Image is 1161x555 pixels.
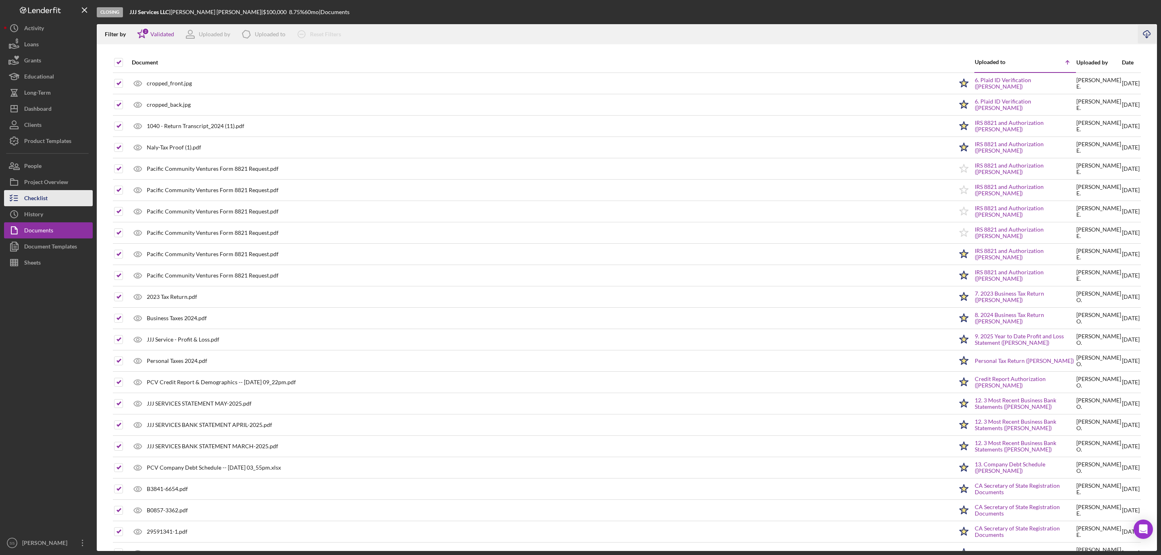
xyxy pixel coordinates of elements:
div: Personal Taxes 2024.pdf [147,358,207,364]
div: [PERSON_NAME] E . [1076,77,1121,90]
div: [DATE] [1122,479,1140,499]
a: CA Secretary of State Registration Documents [975,483,1076,495]
div: 29591341-1.pdf [147,528,187,535]
a: IRS 8821 and Authorization ([PERSON_NAME]) [975,205,1076,218]
div: [PERSON_NAME] E . [1076,205,1121,218]
div: Uploaded by [1076,59,1121,66]
div: [DATE] [1122,415,1140,435]
div: Pacific Community Ventures Form 8821 Request.pdf [147,230,279,236]
div: Reset Filters [310,26,341,42]
div: PCV Credit Report & Demographics -- [DATE] 09_22pm.pdf [147,379,296,385]
div: [PERSON_NAME] E . [1076,120,1121,133]
button: Sheets [4,255,93,271]
button: Documents [4,222,93,238]
div: [DATE] [1122,116,1140,136]
div: Loans [24,36,39,54]
div: B0857-3362.pdf [147,507,188,514]
div: Sheets [24,255,41,273]
div: JJJ SERVICES STATEMENT MAY-2025.pdf [147,400,252,407]
div: People [24,158,42,176]
div: [PERSON_NAME] E . [1076,483,1121,495]
div: [DATE] [1122,180,1140,200]
div: 2023 Tax Return.pdf [147,294,197,300]
div: Document [132,59,953,66]
a: Long-Term [4,85,93,101]
div: Documents [24,222,53,240]
button: Reset Filters [291,26,349,42]
div: B3841-6654.pdf [147,486,188,492]
div: Clients [24,117,42,135]
div: [PERSON_NAME] E . [1076,141,1121,154]
div: [PERSON_NAME] [PERSON_NAME] | [171,9,263,15]
a: 12. 3 Most Recent Business Bank Statements ([PERSON_NAME]) [975,418,1076,431]
div: [DATE] [1122,137,1140,157]
div: [PERSON_NAME] E . [1076,504,1121,517]
div: Business Taxes 2024.pdf [147,315,207,321]
button: Project Overview [4,174,93,190]
div: [DATE] [1122,159,1140,179]
div: [PERSON_NAME] E . [1076,525,1121,538]
a: 12. 3 Most Recent Business Bank Statements ([PERSON_NAME]) [975,397,1076,410]
a: Dashboard [4,101,93,117]
div: Pacific Community Ventures Form 8821 Request.pdf [147,272,279,279]
button: Product Templates [4,133,93,149]
div: Pacific Community Ventures Form 8821 Request.pdf [147,166,279,172]
div: JJJ SERVICES BANK STATEMENT MARCH-2025.pdf [147,443,278,449]
a: 12. 3 Most Recent Business Bank Statements ([PERSON_NAME]) [975,440,1076,453]
div: Checklist [24,190,48,208]
div: Product Templates [24,133,71,151]
a: IRS 8821 and Authorization ([PERSON_NAME]) [975,226,1076,239]
a: Activity [4,20,93,36]
div: [DATE] [1122,201,1140,222]
div: [PERSON_NAME] E . [1076,98,1121,111]
b: JJJ Services LLC [129,8,169,15]
div: [DATE] [1122,372,1140,392]
div: Naly-Tax Proof (1).pdf [147,144,201,151]
div: [DATE] [1122,458,1140,478]
div: [DATE] [1122,522,1140,542]
div: Uploaded to [255,31,285,37]
a: 9. 2025 Year to Date Profit and Loss Statement ([PERSON_NAME]) [975,333,1076,346]
text: SS [10,541,15,545]
div: [DATE] [1122,500,1140,520]
button: Educational [4,68,93,85]
a: Checklist [4,190,93,206]
div: Document Templates [24,238,77,257]
div: Filter by [105,31,132,37]
div: [PERSON_NAME] O . [1076,397,1121,410]
div: cropped_front.jpg [147,80,192,87]
div: [PERSON_NAME] E . [1076,184,1121,197]
div: Uploaded by [199,31,230,37]
div: Activity [24,20,44,38]
button: People [4,158,93,174]
a: IRS 8821 and Authorization ([PERSON_NAME]) [975,269,1076,282]
button: History [4,206,93,222]
div: [PERSON_NAME] O . [1076,354,1121,367]
button: Document Templates [4,238,93,255]
a: CA Secretary of State Registration Documents [975,504,1076,517]
div: Closing [97,7,123,17]
a: IRS 8821 and Authorization ([PERSON_NAME]) [975,120,1076,133]
button: Loans [4,36,93,52]
div: [DATE] [1122,95,1140,115]
div: [PERSON_NAME] O . [1076,418,1121,431]
div: [DATE] [1122,308,1140,328]
button: Grants [4,52,93,68]
div: | [129,9,171,15]
div: 60 mo [304,9,319,15]
div: [DATE] [1122,265,1140,286]
div: 1040 - Return Transcript_2024 (11).pdf [147,123,244,129]
button: Clients [4,117,93,133]
div: [PERSON_NAME] O . [1076,312,1121,325]
a: Personal Tax Return ([PERSON_NAME]) [975,358,1074,364]
div: $100,000 [263,9,289,15]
